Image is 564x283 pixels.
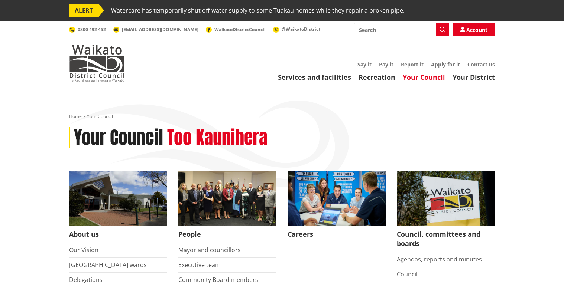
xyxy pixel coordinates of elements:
[288,171,386,243] a: Careers
[69,261,147,269] a: [GEOGRAPHIC_DATA] wards
[178,226,276,243] span: People
[78,26,106,33] span: 0800 492 452
[288,171,386,226] img: Office staff in meeting - Career page
[282,26,320,32] span: @WaikatoDistrict
[69,171,167,243] a: WDC Building 0015 About us
[87,113,113,119] span: Your Council
[403,73,445,82] a: Your Council
[111,4,405,17] span: Watercare has temporarily shut off water supply to some Tuakau homes while they repair a broken p...
[397,171,495,226] img: Waikato-District-Council-sign
[431,61,460,68] a: Apply for it
[453,73,495,82] a: Your District
[113,26,198,33] a: [EMAIL_ADDRESS][DOMAIN_NAME]
[69,246,98,254] a: Our Vision
[206,26,266,33] a: WaikatoDistrictCouncil
[397,270,418,278] a: Council
[69,45,125,82] img: Waikato District Council - Te Kaunihera aa Takiwaa o Waikato
[273,26,320,32] a: @WaikatoDistrict
[397,255,482,263] a: Agendas, reports and minutes
[178,171,276,243] a: 2022 Council People
[69,26,106,33] a: 0800 492 452
[354,23,449,36] input: Search input
[359,73,395,82] a: Recreation
[214,26,266,33] span: WaikatoDistrictCouncil
[178,246,241,254] a: Mayor and councillors
[74,127,163,149] h1: Your Council
[397,226,495,252] span: Council, committees and boards
[69,226,167,243] span: About us
[178,261,221,269] a: Executive team
[69,171,167,226] img: WDC Building 0015
[69,113,495,120] nav: breadcrumb
[167,127,268,149] h2: Too Kaunihera
[467,61,495,68] a: Contact us
[178,171,276,226] img: 2022 Council
[379,61,393,68] a: Pay it
[288,226,386,243] span: Careers
[122,26,198,33] span: [EMAIL_ADDRESS][DOMAIN_NAME]
[278,73,351,82] a: Services and facilities
[357,61,372,68] a: Say it
[69,4,98,17] span: ALERT
[401,61,424,68] a: Report it
[453,23,495,36] a: Account
[397,171,495,252] a: Waikato-District-Council-sign Council, committees and boards
[69,113,82,119] a: Home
